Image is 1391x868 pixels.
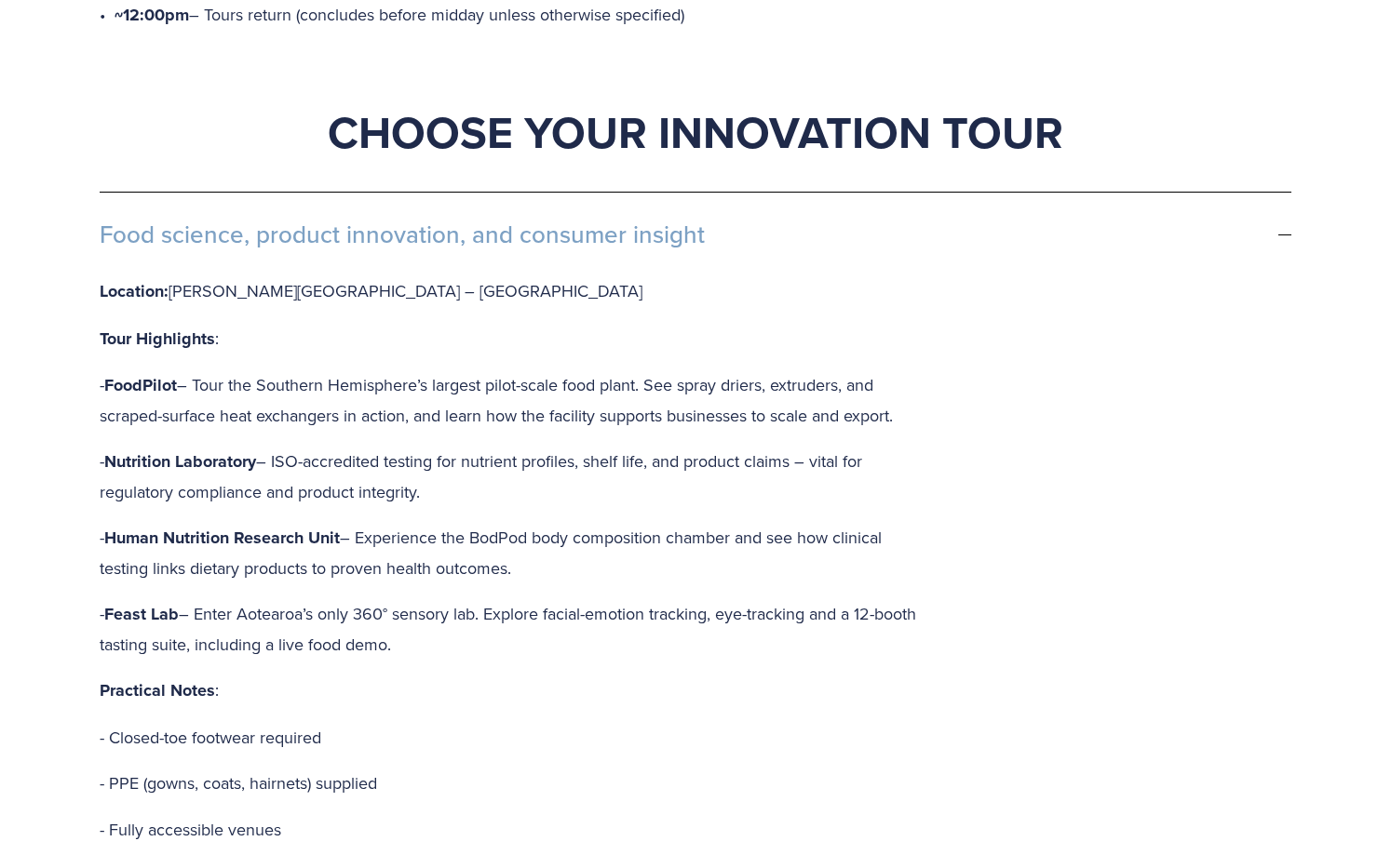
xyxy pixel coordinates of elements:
[104,526,340,550] strong: Human Nutrition Research Unit
[100,675,934,706] p: :
[100,220,1278,248] span: Food science, product innovation, and consumer insight
[100,599,934,659] p: - – Enter Aotearoa’s only 360° sensory lab. Explore facial-emotion tracking, eye-tracking and a 1...
[100,104,1291,160] h1: Choose Your Innovation Tour
[100,723,934,753] p: - Closed-toe footwear required
[100,523,934,582] p: - – Experience the BodPod body composition chamber and see how clinical testing links dietary pro...
[104,373,177,397] strong: FoodPilot
[100,678,215,702] strong: Practical Notes
[100,193,1291,276] button: Food science, product innovation, and consumer insight
[100,324,934,354] p: :
[104,602,179,626] strong: Feast Lab
[100,370,934,430] p: - – Tour the Southern Hemisphere’s largest pilot-scale food plant. See spray driers, extruders, a...
[100,279,169,303] strong: Location:
[104,449,256,474] strong: Nutrition Laboratory
[100,327,215,351] strong: Tour Highlights
[115,3,189,27] strong: ~12:00pm
[100,447,934,506] p: - – ISO-accredited testing for nutrient profiles, shelf life, and product claims – vital for regu...
[100,768,934,798] p: - PPE (gowns, coats, hairnets) supplied
[100,815,934,845] p: - Fully accessible venues
[100,276,934,307] p: [PERSON_NAME][GEOGRAPHIC_DATA] – [GEOGRAPHIC_DATA]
